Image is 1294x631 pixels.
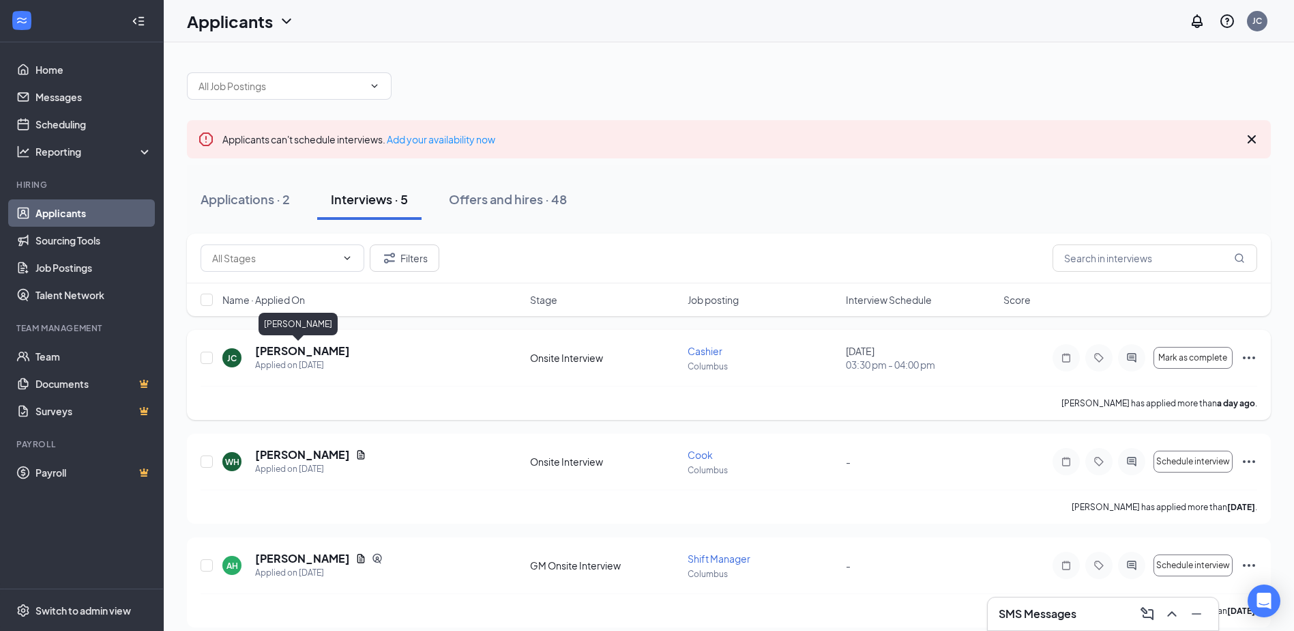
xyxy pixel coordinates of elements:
[1153,555,1233,576] button: Schedule interview
[255,359,350,372] div: Applied on [DATE]
[688,464,837,476] p: Columbus
[15,14,29,27] svg: WorkstreamLogo
[1091,560,1107,571] svg: Tag
[387,133,495,145] a: Add your availability now
[1123,352,1140,363] svg: ActiveChat
[999,606,1076,621] h3: SMS Messages
[1136,603,1158,625] button: ComposeMessage
[530,455,679,468] div: Onsite Interview
[1156,457,1230,466] span: Schedule interview
[16,322,149,334] div: Team Management
[35,343,152,370] a: Team
[1189,13,1205,29] svg: Notifications
[381,250,398,266] svg: Filter
[331,191,408,208] div: Interviews · 5
[530,559,679,572] div: GM Onsite Interview
[369,81,380,92] svg: ChevronDown
[255,462,366,476] div: Applied on [DATE]
[35,604,131,617] div: Switch to admin view
[1091,456,1107,467] svg: Tag
[201,191,290,208] div: Applications · 2
[846,293,932,307] span: Interview Schedule
[198,79,364,94] input: All Job Postings
[35,254,152,281] a: Job Postings
[355,449,366,460] svg: Document
[255,447,350,462] h5: [PERSON_NAME]
[198,131,214,148] svg: Error
[1248,585,1280,617] div: Open Intercom Messenger
[1164,606,1180,622] svg: ChevronUp
[1241,453,1257,470] svg: Ellipses
[1188,606,1205,622] svg: Minimize
[35,111,152,138] a: Scheduling
[35,145,153,158] div: Reporting
[846,559,851,572] span: -
[688,361,837,372] p: Columbus
[449,191,567,208] div: Offers and hires · 48
[1227,606,1255,616] b: [DATE]
[255,551,350,566] h5: [PERSON_NAME]
[530,351,679,365] div: Onsite Interview
[278,13,295,29] svg: ChevronDown
[35,227,152,254] a: Sourcing Tools
[1158,353,1227,363] span: Mark as complete
[1061,397,1257,409] p: [PERSON_NAME] has applied more than .
[35,459,152,486] a: PayrollCrown
[1161,603,1183,625] button: ChevronUp
[1219,13,1235,29] svg: QuestionInfo
[35,56,152,83] a: Home
[1123,456,1140,467] svg: ActiveChat
[259,313,338,335] div: [PERSON_NAME]
[1058,560,1074,571] svg: Note
[225,456,239,468] div: WH
[212,251,336,266] input: All Stages
[16,604,30,617] svg: Settings
[255,566,383,580] div: Applied on [DATE]
[846,455,851,468] span: -
[1058,456,1074,467] svg: Note
[16,179,149,191] div: Hiring
[1234,253,1245,264] svg: MagnifyingGlass
[372,553,383,564] svg: SourcingTools
[846,344,995,371] div: [DATE]
[255,343,350,359] h5: [PERSON_NAME]
[846,358,995,371] span: 03:30 pm - 04:00 pm
[222,133,495,145] span: Applicants can't schedule interviews.
[226,560,238,572] div: AH
[1003,293,1031,307] span: Score
[1227,502,1255,512] b: [DATE]
[35,397,152,425] a: SurveysCrown
[1053,244,1257,272] input: Search in interviews
[1139,606,1156,622] svg: ComposeMessage
[35,281,152,309] a: Talent Network
[1156,561,1230,570] span: Schedule interview
[35,370,152,397] a: DocumentsCrown
[1252,15,1262,27] div: JC
[1186,603,1207,625] button: Minimize
[1153,347,1233,369] button: Mark as complete
[688,293,739,307] span: Job posting
[35,83,152,111] a: Messages
[187,10,273,33] h1: Applicants
[132,14,145,28] svg: Collapse
[1123,560,1140,571] svg: ActiveChat
[688,345,722,357] span: Cashier
[227,352,237,364] div: JC
[688,449,713,461] span: Cook
[1058,352,1074,363] svg: Note
[355,553,366,564] svg: Document
[1241,557,1257,574] svg: Ellipses
[1072,501,1257,513] p: [PERSON_NAME] has applied more than .
[342,253,353,264] svg: ChevronDown
[1217,398,1255,408] b: a day ago
[688,568,837,580] p: Columbus
[370,244,439,272] button: Filter Filters
[1091,352,1107,363] svg: Tag
[1153,451,1233,473] button: Schedule interview
[16,438,149,450] div: Payroll
[35,199,152,227] a: Applicants
[1244,131,1260,148] svg: Cross
[222,293,305,307] span: Name · Applied On
[16,145,30,158] svg: Analysis
[1241,350,1257,366] svg: Ellipses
